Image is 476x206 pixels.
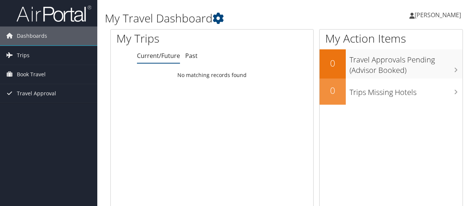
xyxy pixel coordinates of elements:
td: No matching records found [111,68,313,82]
h2: 0 [320,57,346,70]
span: Book Travel [17,65,46,84]
span: [PERSON_NAME] [415,11,461,19]
span: Dashboards [17,27,47,45]
a: Past [185,52,198,60]
a: 0Trips Missing Hotels [320,79,463,105]
span: Trips [17,46,30,65]
h1: My Travel Dashboard [105,10,347,26]
h2: 0 [320,84,346,97]
h1: My Trips [116,31,223,46]
span: Travel Approval [17,84,56,103]
h3: Trips Missing Hotels [350,83,463,98]
a: 0Travel Approvals Pending (Advisor Booked) [320,49,463,78]
a: Current/Future [137,52,180,60]
h1: My Action Items [320,31,463,46]
img: airportal-logo.png [16,5,91,22]
h3: Travel Approvals Pending (Advisor Booked) [350,51,463,76]
a: [PERSON_NAME] [409,4,469,26]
